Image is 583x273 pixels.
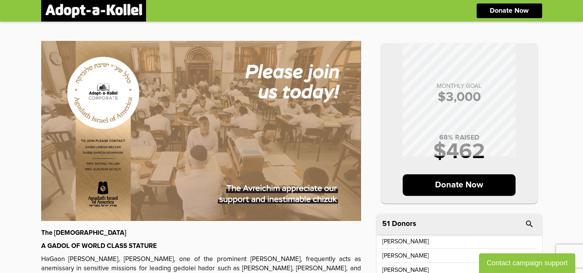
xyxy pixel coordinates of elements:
p: $ [389,91,530,104]
p: Donate Now [403,174,516,196]
button: Contact campaign support [479,253,575,273]
i: search [525,219,534,229]
strong: The [DEMOGRAPHIC_DATA] [41,230,126,236]
img: NDSbr5ej0c.NFoGyvchHk.jpg [41,41,361,221]
span: 51 [382,220,390,228]
strong: A GADOL OF WORLD CLASS STATURE [41,243,157,249]
p: MONTHLY GOAL [389,83,530,89]
p: [PERSON_NAME] [382,267,429,273]
p: [PERSON_NAME] [382,253,429,259]
p: [PERSON_NAME] [382,238,429,244]
p: Donate Now [490,7,529,14]
p: Donors [392,220,416,228]
img: logonobg.png [45,4,142,18]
